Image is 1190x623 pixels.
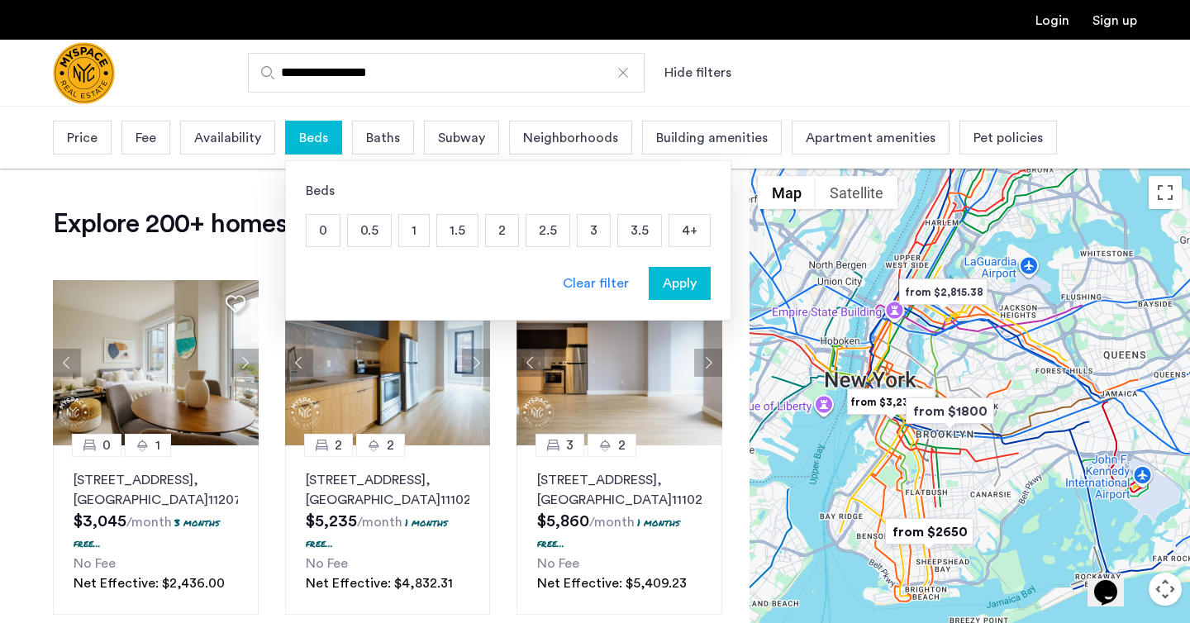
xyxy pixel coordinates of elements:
p: 3 [578,215,610,246]
span: Apply [663,273,697,293]
span: Availability [194,128,261,148]
span: Apartment amenities [806,128,935,148]
a: Cazamio Logo [53,42,115,104]
input: Apartment Search [248,53,645,93]
span: Fee [136,128,156,148]
span: Baths [366,128,400,148]
img: logo [53,42,115,104]
span: Pet policies [973,128,1043,148]
p: 4+ [669,215,710,246]
span: Price [67,128,98,148]
a: Login [1035,14,1069,27]
p: 2 [486,215,518,246]
div: Beds [306,181,711,201]
span: Neighborhoods [523,128,618,148]
a: Registration [1092,14,1137,27]
p: 0.5 [348,215,391,246]
p: 1.5 [437,215,478,246]
button: Show or hide filters [664,63,731,83]
span: Building amenities [656,128,768,148]
span: Subway [438,128,485,148]
button: button [649,267,711,300]
p: 0 [307,215,340,246]
div: Clear filter [563,273,629,293]
p: 2.5 [526,215,569,246]
iframe: chat widget [1088,557,1140,606]
span: Beds [299,128,328,148]
p: 3.5 [618,215,661,246]
p: 1 [399,215,429,246]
